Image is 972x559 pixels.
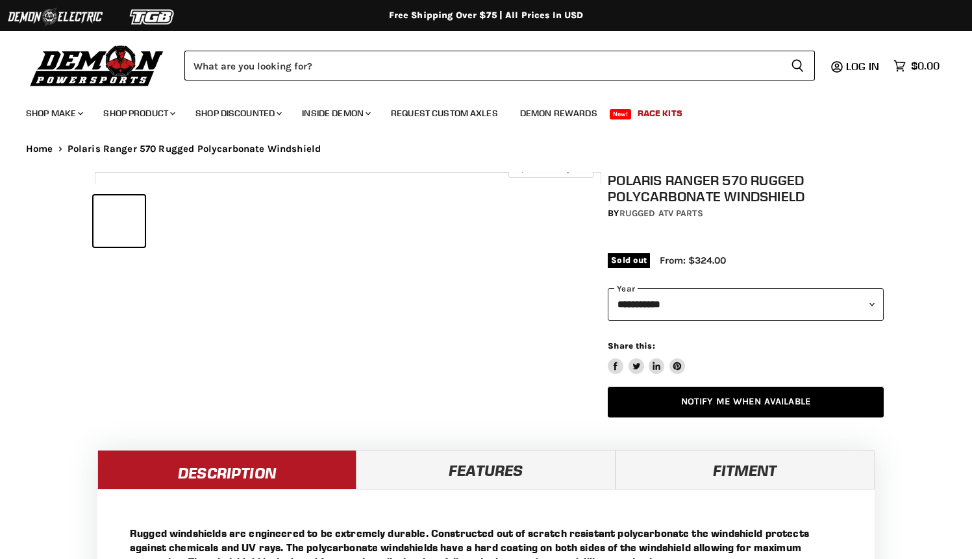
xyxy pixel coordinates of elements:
img: TGB Logo 2 [104,5,201,29]
span: Sold out [608,253,650,267]
aside: Share this: [608,340,685,375]
span: Polaris Ranger 570 Rugged Polycarbonate Windshield [68,143,321,155]
button: Search [780,51,815,81]
span: $0.00 [911,60,940,72]
span: Share this: [608,341,654,351]
button: IMAGE thumbnail [93,195,145,247]
img: Demon Electric Logo 2 [6,5,104,29]
a: Request Custom Axles [381,100,508,127]
form: Product [184,51,815,81]
input: Search [184,51,780,81]
ul: Main menu [16,95,936,127]
a: Shop Product [93,100,183,127]
span: From: $324.00 [660,255,726,266]
img: Demon Powersports [26,42,168,88]
div: by [608,206,884,221]
a: Shop Make [16,100,91,127]
a: Description [97,450,356,489]
span: New! [610,109,632,119]
a: Demon Rewards [510,100,607,127]
a: Fitment [616,450,875,489]
a: Features [356,450,616,489]
span: Log in [846,60,879,73]
a: Home [26,143,53,155]
h1: Polaris Ranger 570 Rugged Polycarbonate Windshield [608,172,884,205]
a: Notify Me When Available [608,387,884,417]
a: Rugged ATV Parts [619,208,703,219]
a: Log in [840,60,887,72]
a: $0.00 [887,56,946,75]
a: Race Kits [628,100,692,127]
a: Shop Discounted [186,100,290,127]
a: Inside Demon [292,100,379,127]
span: Click to expand [515,164,587,173]
select: year [608,288,884,320]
